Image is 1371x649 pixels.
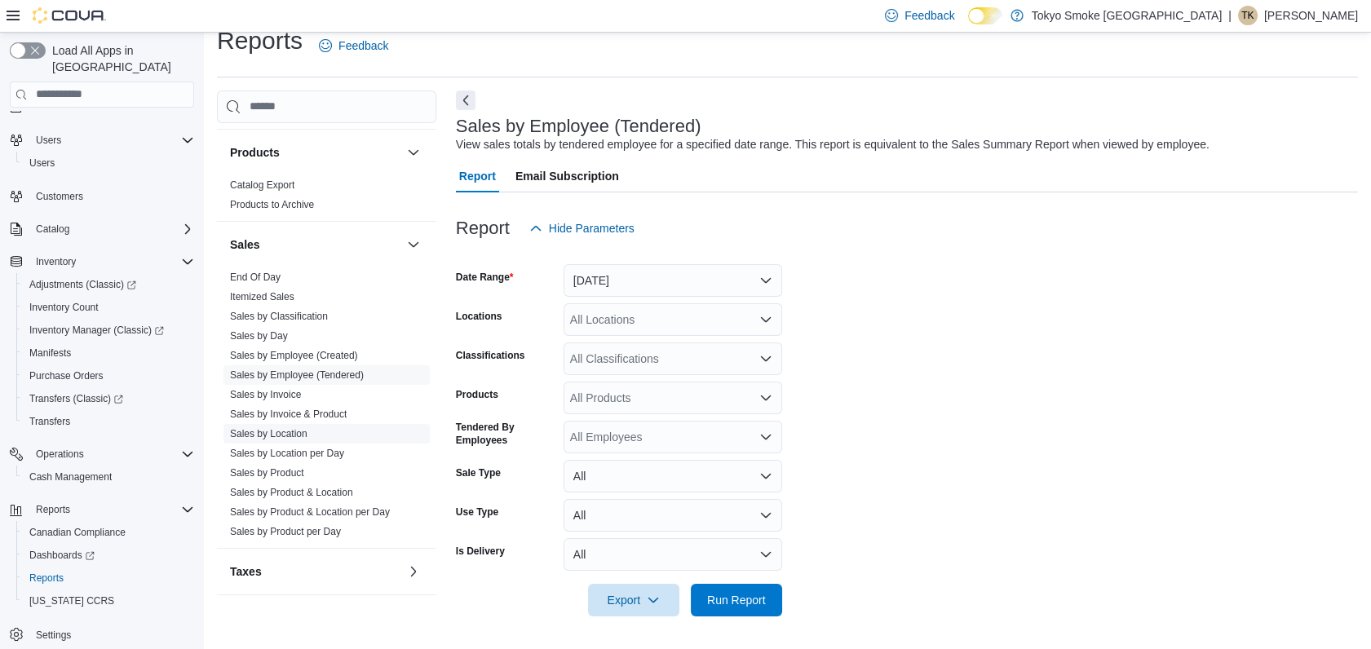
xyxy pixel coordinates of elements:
span: Washington CCRS [23,591,194,611]
span: Feedback [338,38,388,54]
label: Classifications [456,349,525,362]
a: Adjustments (Classic) [23,275,143,294]
a: Inventory Count [23,298,105,317]
button: Operations [29,444,91,464]
label: Date Range [456,271,514,284]
span: Manifests [29,347,71,360]
a: Cash Management [23,467,118,487]
span: Inventory Count [23,298,194,317]
span: Reports [29,500,194,519]
span: Sales by Product & Location [230,486,353,499]
span: Users [23,153,194,173]
button: [DATE] [564,264,782,297]
button: Customers [3,184,201,208]
button: Inventory [3,250,201,273]
span: Report [459,160,496,192]
span: Customers [29,186,194,206]
button: Users [3,129,201,152]
span: Reports [29,572,64,585]
a: Customers [29,187,90,206]
button: Products [230,144,400,161]
button: Taxes [230,563,400,580]
span: Purchase Orders [23,366,194,386]
span: TK [1241,6,1254,25]
span: Inventory [29,252,194,272]
a: End Of Day [230,272,281,283]
button: Canadian Compliance [16,521,201,544]
a: Sales by Location per Day [230,448,344,459]
span: Transfers (Classic) [23,389,194,408]
a: Inventory Manager (Classic) [16,319,201,342]
label: Tendered By Employees [456,421,557,447]
span: Sales by Employee (Created) [230,349,358,362]
span: Email Subscription [515,160,619,192]
span: Settings [36,629,71,642]
button: Reports [29,500,77,519]
a: Products to Archive [230,199,314,210]
h1: Reports [217,24,303,57]
a: Settings [29,625,77,645]
button: Open list of options [759,352,772,365]
span: Transfers (Classic) [29,392,123,405]
button: Cash Management [16,466,201,488]
div: Tristan Kovachik [1238,6,1258,25]
h3: Products [230,144,280,161]
span: Feedback [904,7,954,24]
input: Dark Mode [968,7,1002,24]
div: View sales totals by tendered employee for a specified date range. This report is equivalent to t... [456,136,1210,153]
a: Sales by Location [230,428,307,439]
button: Transfers [16,410,201,433]
a: Inventory Manager (Classic) [23,320,170,340]
a: Dashboards [23,545,101,565]
a: Sales by Product & Location per Day [230,506,390,518]
img: Cova [33,7,106,24]
button: Next [456,91,475,110]
button: Open list of options [759,313,772,326]
span: Hide Parameters [549,220,635,236]
a: Canadian Compliance [23,523,132,542]
span: Transfers [23,412,194,431]
span: Dark Mode [968,24,969,25]
span: Load All Apps in [GEOGRAPHIC_DATA] [46,42,194,75]
label: Locations [456,310,502,323]
button: Manifests [16,342,201,364]
h3: Sales [230,236,260,253]
h3: Sales by Employee (Tendered) [456,117,701,136]
a: Sales by Product per Day [230,526,341,537]
button: Users [29,130,68,150]
span: Catalog [29,219,194,239]
span: Dashboards [23,545,194,565]
a: Dashboards [16,544,201,567]
span: Sales by Product per Day [230,525,341,538]
button: Open list of options [759,430,772,444]
span: Manifests [23,343,194,363]
span: Sales by Location [230,427,307,440]
a: [US_STATE] CCRS [23,591,121,611]
a: Sales by Invoice & Product [230,408,347,420]
label: Products [456,388,498,401]
span: Sales by Classification [230,310,328,323]
button: Catalog [3,218,201,241]
a: Manifests [23,343,77,363]
button: Reports [3,498,201,521]
span: Sales by Day [230,329,288,342]
label: Use Type [456,506,498,519]
span: Canadian Compliance [29,526,126,539]
a: Reports [23,568,70,588]
button: Run Report [691,584,782,616]
button: Inventory Count [16,296,201,319]
span: [US_STATE] CCRS [29,594,114,607]
span: Sales by Invoice [230,388,301,401]
button: Open list of options [759,391,772,404]
a: Transfers [23,412,77,431]
label: Sale Type [456,466,501,479]
span: Dashboards [29,549,95,562]
span: Sales by Product [230,466,304,479]
span: Canadian Compliance [23,523,194,542]
span: Catalog Export [230,179,294,192]
button: All [564,499,782,532]
a: Catalog Export [230,179,294,191]
button: All [564,538,782,571]
a: Itemized Sales [230,291,294,302]
a: Purchase Orders [23,366,110,386]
